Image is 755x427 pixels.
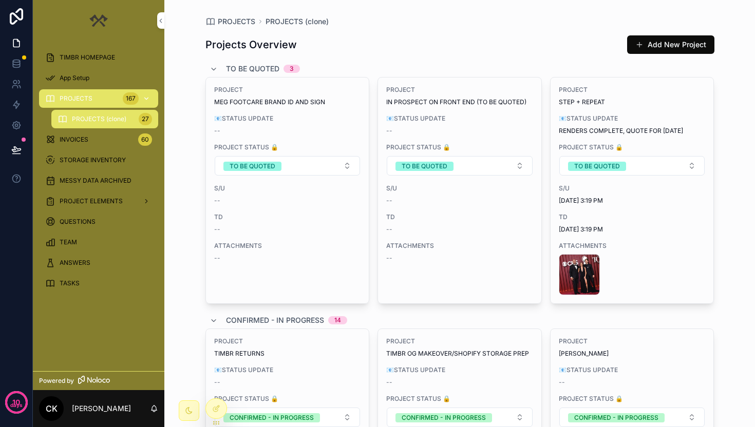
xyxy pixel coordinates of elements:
[574,162,620,171] div: TO BE QUOTED
[386,213,533,221] span: TD
[559,225,706,234] span: [DATE] 3:19 PM
[10,401,23,410] p: days
[559,98,706,106] span: STEP + REPEAT
[386,242,533,250] span: ATTACHMENTS
[559,127,706,135] span: RENDERS COMPLETE, QUOTE FOR [DATE]
[386,254,392,262] span: --
[214,86,361,94] span: PROJECT
[402,413,486,422] div: CONFIRMED - IN PROGRESS
[214,98,361,106] span: MEG FOOTCARE BRAND ID AND SIGN
[386,378,392,386] span: --
[386,143,533,151] span: PROJECT STATUS 🔒
[214,225,220,234] span: --
[386,127,392,135] span: --
[33,371,164,390] a: Powered by
[39,89,158,108] a: PROJECTS167
[123,92,139,105] div: 167
[386,86,533,94] span: PROJECT
[39,233,158,251] a: TEAM
[214,197,220,205] span: --
[215,156,361,176] button: Select Button
[559,378,565,386] span: --
[214,395,361,403] span: PROJECT STATUS 🔒
[266,16,329,27] a: PROJECTS (clone)
[559,213,706,221] span: TD
[559,407,705,427] button: Select Button
[51,110,158,128] a: PROJECTS (clone)27
[386,395,533,403] span: PROJECT STATUS 🔒
[627,35,714,54] button: Add New Project
[39,171,158,190] a: MESSY DATA ARCHIVED
[60,94,92,103] span: PROJECTS
[559,197,706,205] span: [DATE] 3:19 PM
[39,69,158,87] a: App Setup
[230,162,275,171] div: TO BE QUOTED
[214,213,361,221] span: TD
[214,366,361,374] span: 📧STATUS UPDATE
[387,407,533,427] button: Select Button
[559,366,706,374] span: 📧STATUS UPDATE
[402,162,447,171] div: TO BE QUOTED
[559,242,706,250] span: ATTACHMENTS
[559,350,706,358] span: [PERSON_NAME]
[214,184,361,192] span: S/U
[87,12,109,29] img: App logo
[205,77,370,304] a: PROJECTMEG FOOTCARE BRAND ID AND SIGN📧STATUS UPDATE--PROJECT STATUS 🔒Select ButtonS/U--TD--ATTACH...
[386,98,533,106] span: IN PROSPECT ON FRONT END (TO BE QUOTED)
[559,184,706,192] span: S/U
[214,242,361,250] span: ATTACHMENTS
[60,259,90,267] span: ANSWERS
[218,16,255,27] span: PROJECTS
[60,279,80,287] span: TASKS
[214,254,220,262] span: --
[60,53,115,62] span: TIMBR HOMEPAGE
[60,156,126,164] span: STORAGE INVENTORY
[39,274,158,293] a: TASKS
[559,114,706,123] span: 📧STATUS UPDATE
[386,337,533,345] span: PROJECT
[139,113,152,125] div: 27
[559,156,705,176] button: Select Button
[60,238,77,246] span: TEAM
[387,156,533,176] button: Select Button
[386,366,533,374] span: 📧STATUS UPDATE
[72,403,131,414] p: [PERSON_NAME]
[215,407,361,427] button: Select Button
[39,151,158,169] a: STORAGE INVENTORY
[559,86,706,94] span: PROJECT
[60,74,89,82] span: App Setup
[386,225,392,234] span: --
[205,16,255,27] a: PROJECTS
[226,315,324,325] span: CONFIRMED - IN PROGRESS
[12,397,20,407] p: 10
[214,143,361,151] span: PROJECT STATUS 🔒
[214,127,220,135] span: --
[39,377,74,385] span: Powered by
[39,254,158,272] a: ANSWERS
[60,218,96,226] span: QUESTIONS
[39,130,158,149] a: INVOICES60
[559,337,706,345] span: PROJECT
[386,197,392,205] span: --
[214,337,361,345] span: PROJECT
[60,177,131,185] span: MESSY DATA ARCHIVED
[214,350,361,358] span: TIMBR RETURNS
[226,64,279,74] span: TO BE QUOTED
[39,192,158,210] a: PROJECT ELEMENTS
[138,133,152,146] div: 60
[550,77,714,304] a: PROJECTSTEP + REPEAT📧STATUS UPDATERENDERS COMPLETE, QUOTE FOR [DATE]PROJECT STATUS 🔒Select Button...
[39,48,158,67] a: TIMBR HOMEPAGE
[60,197,123,205] span: PROJECT ELEMENTS
[559,395,706,403] span: PROJECT STATUS 🔒
[386,114,533,123] span: 📧STATUS UPDATE
[290,65,294,73] div: 3
[377,77,542,304] a: PROJECTIN PROSPECT ON FRONT END (TO BE QUOTED)📧STATUS UPDATE--PROJECT STATUS 🔒Select ButtonS/U--T...
[386,184,533,192] span: S/U
[72,115,126,123] span: PROJECTS (clone)
[46,402,58,415] span: CK
[39,212,158,231] a: QUESTIONS
[334,316,341,324] div: 14
[60,135,88,144] span: INVOICES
